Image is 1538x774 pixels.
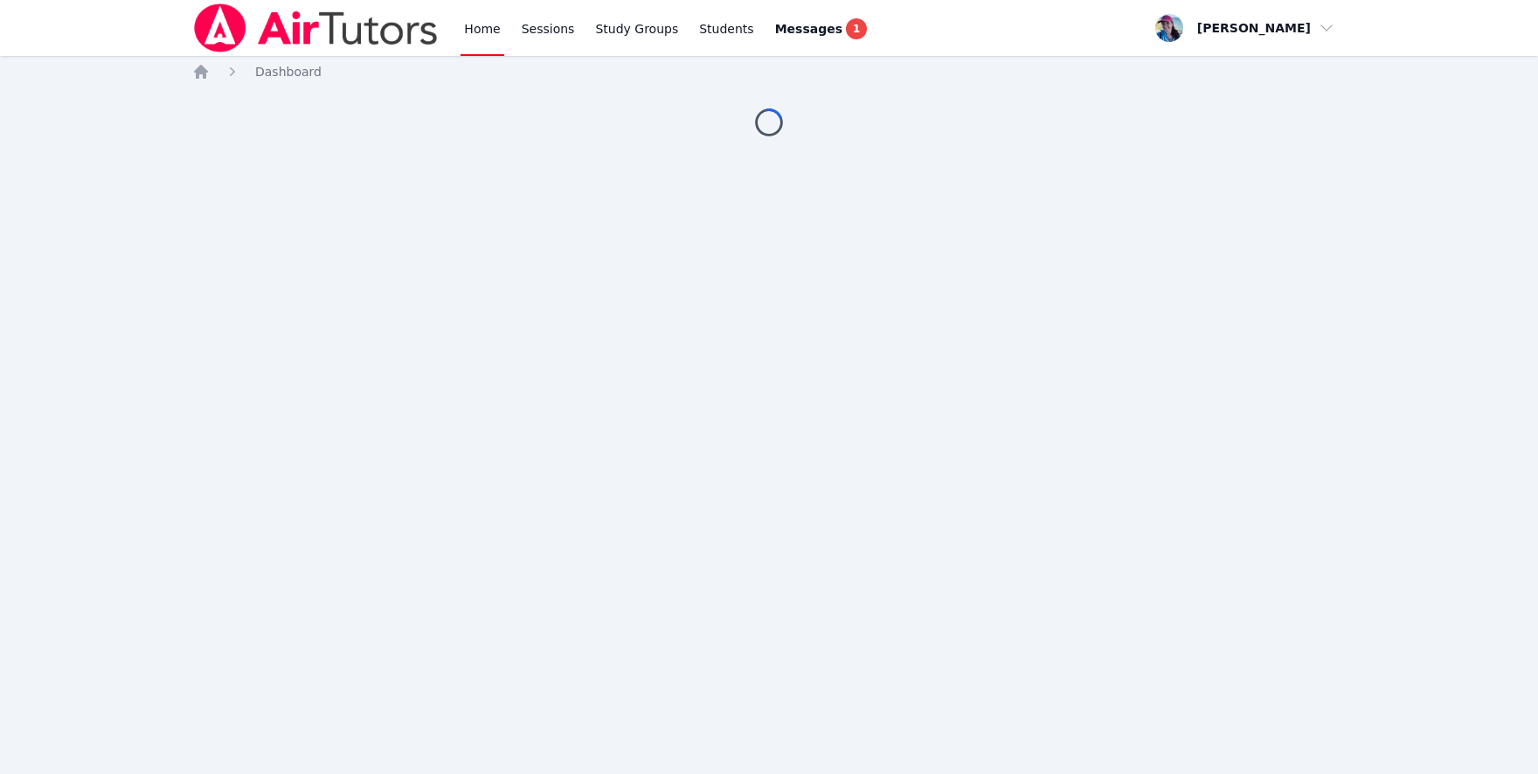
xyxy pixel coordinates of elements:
[255,63,322,80] a: Dashboard
[775,20,842,38] span: Messages
[192,3,440,52] img: Air Tutors
[846,18,867,39] span: 1
[192,63,1346,80] nav: Breadcrumb
[255,65,322,79] span: Dashboard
